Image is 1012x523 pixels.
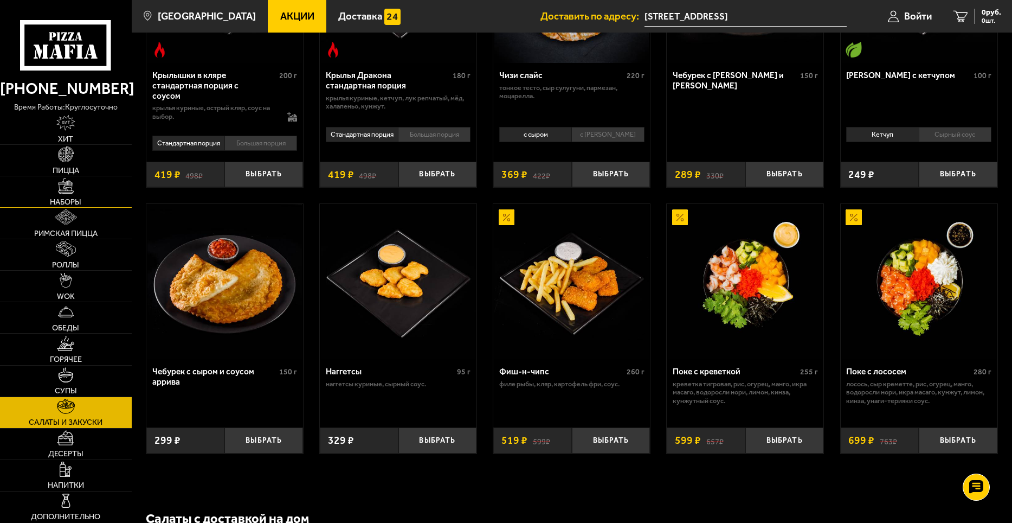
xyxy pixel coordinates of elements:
span: 220 г [627,71,644,80]
span: 0 шт. [982,17,1001,24]
span: Горячее [50,355,82,363]
button: Выбрать [745,162,824,188]
span: Акции [280,11,314,22]
a: АкционныйПоке с креветкой [667,204,823,359]
span: Плесецкая улица, 10 [644,7,847,27]
span: Доставка [338,11,382,22]
span: 150 г [279,367,297,377]
img: Острое блюдо [152,42,167,58]
span: Римская пицца [34,229,98,237]
span: Обеды [52,324,79,331]
li: Кетчуп [846,127,918,142]
span: 255 г [800,367,818,377]
button: Выбрать [398,428,477,454]
span: Наборы [50,198,81,206]
span: Пицца [53,167,79,174]
span: Хит [58,135,73,143]
p: тонкое тесто, сыр сулугуни, пармезан, моцарелла. [499,84,644,100]
span: 180 г [453,71,470,80]
span: 150 г [800,71,818,80]
button: Выбрать [919,428,997,454]
img: Чебурек с сыром и соусом аррива [147,204,302,359]
div: Чизи слайс [499,71,624,81]
div: 0 [320,124,476,154]
p: лосось, Сыр креметте, рис, огурец, манго, водоросли Нори, икра масаго, кунжут, лимон, кинза, унаг... [846,380,991,405]
span: 329 ₽ [328,435,354,445]
li: Стандартная порция [152,136,224,151]
span: Войти [904,11,932,22]
s: 498 ₽ [185,169,203,180]
li: с [PERSON_NAME] [571,127,644,142]
span: 519 ₽ [501,435,527,445]
p: крылья куриные, острый кляр, соус на выбор. [152,104,277,120]
button: Выбрать [745,428,824,454]
span: 100 г [974,71,991,80]
span: 299 ₽ [154,435,181,445]
img: Фиш-н-чипс [494,204,649,359]
div: Поке с лососем [846,367,971,377]
img: Акционный [846,209,861,225]
p: филе рыбы, кляр, картофель фри, соус. [499,380,644,388]
button: Выбрать [224,428,303,454]
img: Поке с лососем [842,204,996,359]
div: 0 [841,124,997,154]
span: 95 г [457,367,470,377]
img: Поке с креветкой [668,204,823,359]
span: 0 руб. [982,9,1001,16]
s: 498 ₽ [359,169,376,180]
div: Чебурек с [PERSON_NAME] и [PERSON_NAME] [673,71,797,91]
div: Крылышки в кляре стандартная порция c соусом [152,71,277,101]
span: 249 ₽ [848,169,874,180]
a: АкционныйПоке с лососем [841,204,997,359]
img: Вегетарианское блюдо [846,42,861,58]
li: Стандартная порция [326,127,398,142]
p: крылья куриные, кетчуп, лук репчатый, мёд, халапеньо, кунжут. [326,94,471,111]
img: 15daf4d41897b9f0e9f617042186c801.svg [384,9,400,24]
div: Наггетсы [326,367,455,377]
li: Большая порция [224,136,297,151]
p: наггетсы куриные, сырный соус. [326,380,471,388]
span: Доставить по адресу: [540,11,644,22]
img: Наггетсы [321,204,475,359]
s: 422 ₽ [533,169,550,180]
span: Десерты [48,450,83,457]
div: Крылья Дракона стандартная порция [326,71,450,91]
span: 419 ₽ [154,169,181,180]
span: Салаты и закуски [29,418,102,426]
li: с сыром [499,127,571,142]
p: креветка тигровая, рис, огурец, манго, икра масаго, водоросли Нори, лимон, кинза, кунжутный соус. [673,380,818,405]
span: Напитки [48,481,84,489]
a: АкционныйФиш-н-чипс [493,204,650,359]
div: Фиш-н-чипс [499,367,624,377]
s: 763 ₽ [880,435,897,445]
span: Супы [55,387,77,394]
span: 200 г [279,71,297,80]
span: [GEOGRAPHIC_DATA] [158,11,256,22]
li: Сырный соус [919,127,991,142]
span: 280 г [974,367,991,377]
a: Наггетсы [320,204,476,359]
span: 419 ₽ [328,169,354,180]
img: Острое блюдо [325,42,341,58]
span: 699 ₽ [848,435,874,445]
span: 599 ₽ [675,435,701,445]
img: Акционный [672,209,688,225]
span: WOK [57,292,75,300]
s: 599 ₽ [533,435,550,445]
a: Чебурек с сыром и соусом аррива [146,204,303,359]
div: Поке с креветкой [673,367,797,377]
input: Ваш адрес доставки [644,7,847,27]
s: 657 ₽ [706,435,724,445]
s: 330 ₽ [706,169,724,180]
span: 369 ₽ [501,169,527,180]
div: Чебурек с сыром и соусом аррива [152,367,277,387]
div: 0 [493,124,650,154]
li: Большая порция [398,127,470,142]
button: Выбрать [572,162,650,188]
button: Выбрать [224,162,303,188]
span: 289 ₽ [675,169,701,180]
span: 260 г [627,367,644,377]
span: Роллы [52,261,79,269]
button: Выбрать [398,162,477,188]
span: Дополнительно [31,513,100,520]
